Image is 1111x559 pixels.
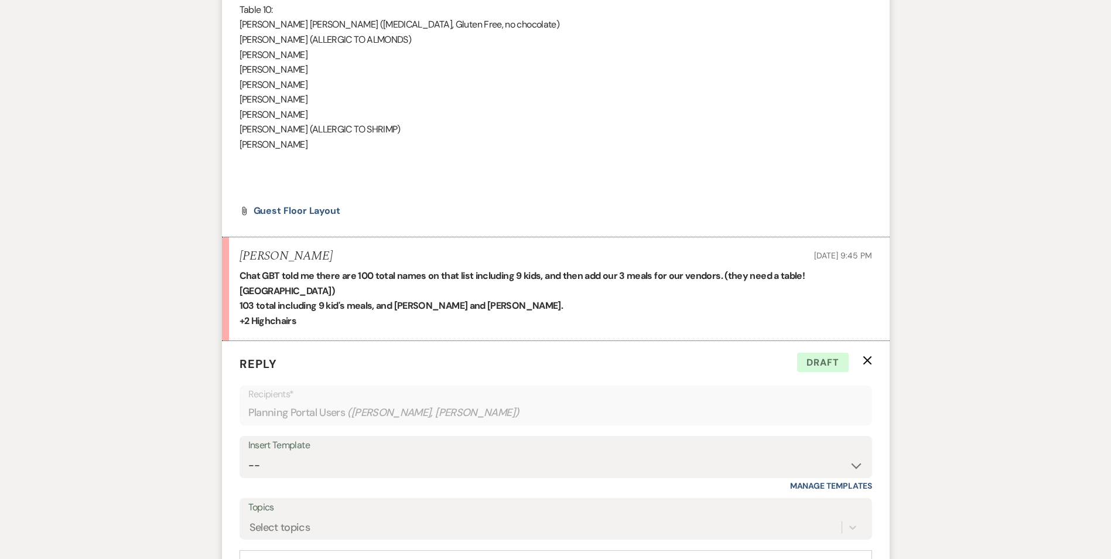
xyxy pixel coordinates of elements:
[240,299,563,312] strong: 103 total including 9 kid's meals, and [PERSON_NAME] and [PERSON_NAME].
[254,204,341,217] span: Guest Floor Layout
[240,77,872,93] p: [PERSON_NAME]
[797,353,849,373] span: Draft
[240,356,277,371] span: Reply
[240,92,872,107] p: [PERSON_NAME]
[240,249,333,264] h5: [PERSON_NAME]
[249,519,310,535] div: Select topics
[248,437,863,454] div: Insert Template
[248,499,863,516] label: Topics
[240,32,872,47] p: [PERSON_NAME] (ALLERGIC TO ALMONDS)
[248,387,863,402] p: Recipients*
[240,122,872,137] p: [PERSON_NAME] (ALLERGIC TO SHRIMP)
[240,315,297,327] strong: +2 Highchairs
[790,480,872,491] a: Manage Templates
[452,18,559,30] span: , Gluten Free, no chocolate)
[248,401,863,424] div: Planning Portal Users
[240,270,805,297] strong: Chat GBT told me there are 100 total names on that list including 9 kids, and then add our 3 meal...
[254,206,341,216] a: Guest Floor Layout
[240,2,872,18] p: Table 10:
[240,62,872,77] p: [PERSON_NAME]
[240,17,872,32] p: [PERSON_NAME] [PERSON_NAME] ([MEDICAL_DATA]
[240,107,872,122] p: [PERSON_NAME]
[240,137,872,152] p: [PERSON_NAME]
[814,250,871,261] span: [DATE] 9:45 PM
[347,405,519,421] span: ( [PERSON_NAME], [PERSON_NAME] )
[240,47,872,63] p: [PERSON_NAME]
